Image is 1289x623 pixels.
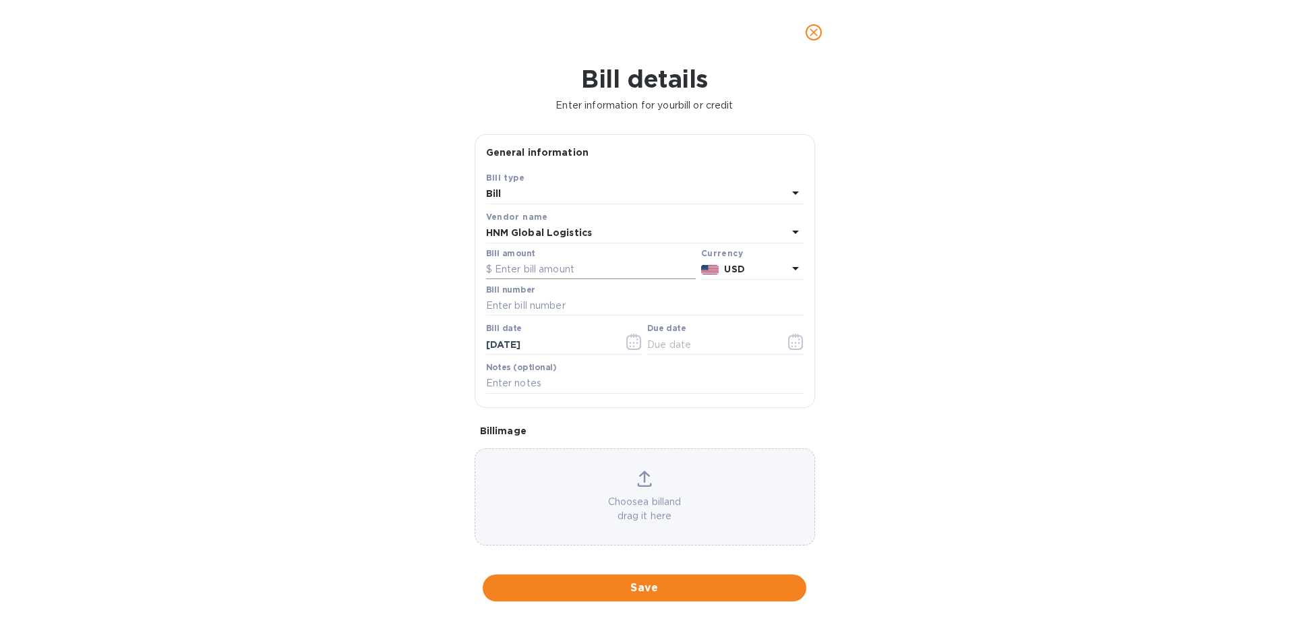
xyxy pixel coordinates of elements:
b: Bill type [486,173,525,183]
h1: Bill details [11,65,1278,93]
p: Choose a bill and drag it here [475,495,814,523]
input: Select date [486,334,613,355]
button: Save [483,574,806,601]
b: USD [724,264,744,274]
b: General information [486,147,589,158]
img: USD [701,265,719,274]
label: Due date [647,325,686,333]
label: Bill date [486,325,522,333]
p: Enter information for your bill or credit [11,98,1278,113]
b: Currency [701,248,743,258]
input: Enter bill number [486,296,804,316]
b: Bill [486,188,502,199]
label: Notes (optional) [486,363,557,372]
p: Bill image [480,424,810,438]
b: Vendor name [486,212,548,222]
input: Due date [647,334,775,355]
button: close [798,16,830,49]
b: HNM Global Logistics [486,227,593,238]
span: Save [493,580,796,596]
label: Bill number [486,286,535,294]
input: $ Enter bill amount [486,260,696,280]
input: Enter notes [486,374,804,394]
label: Bill amount [486,249,535,258]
